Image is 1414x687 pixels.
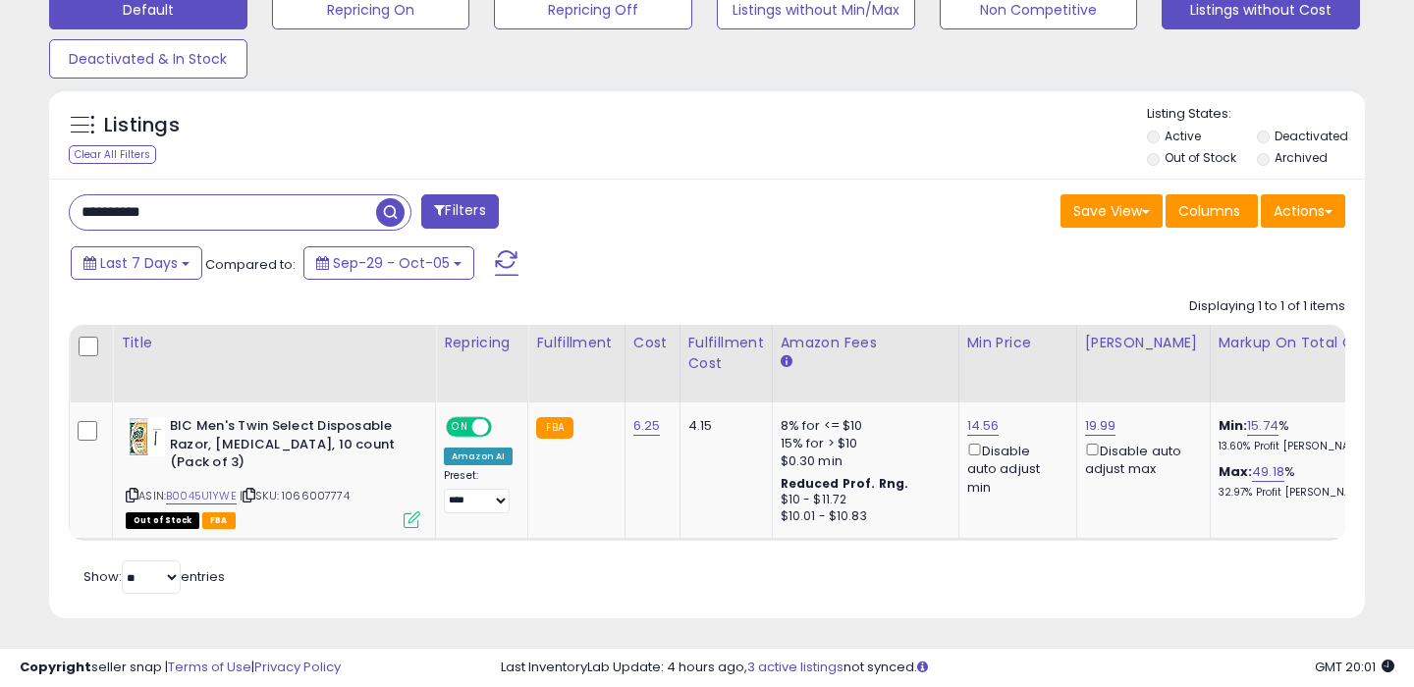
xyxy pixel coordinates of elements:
div: Repricing [444,333,519,353]
div: Disable auto adjust min [967,440,1061,497]
a: B0045U1YWE [166,488,237,504]
span: | SKU: 1066007774 [240,488,350,503]
a: 49.18 [1252,462,1284,482]
div: Preset: [444,469,513,513]
div: Cost [633,333,672,353]
b: Reduced Prof. Rng. [781,475,909,492]
a: Privacy Policy [254,658,341,676]
span: ON [448,419,472,436]
div: Title [121,333,427,353]
p: Listing States: [1147,105,1366,124]
div: Last InventoryLab Update: 4 hours ago, not synced. [501,659,1394,677]
a: 14.56 [967,416,1000,436]
button: Sep-29 - Oct-05 [303,246,474,280]
button: Last 7 Days [71,246,202,280]
div: Min Price [967,333,1068,353]
a: 6.25 [633,416,661,436]
span: FBA [202,512,236,529]
span: Compared to: [205,255,296,274]
label: Out of Stock [1165,149,1236,166]
span: Last 7 Days [100,253,178,273]
small: FBA [536,417,572,439]
th: The percentage added to the cost of goods (COGS) that forms the calculator for Min & Max prices. [1210,325,1396,402]
strong: Copyright [20,658,91,676]
h5: Listings [104,112,180,139]
a: 3 active listings [747,658,843,676]
label: Deactivated [1275,128,1348,144]
div: ASIN: [126,417,420,526]
a: 15.74 [1247,416,1278,436]
div: $10.01 - $10.83 [781,508,944,525]
span: Sep-29 - Oct-05 [333,253,450,273]
span: OFF [489,419,520,436]
div: 8% for <= $10 [781,417,944,435]
div: [PERSON_NAME] [1085,333,1202,353]
div: $10 - $11.72 [781,492,944,508]
div: % [1219,463,1382,500]
div: Amazon Fees [781,333,951,353]
span: 2025-10-13 20:01 GMT [1315,658,1394,676]
div: % [1219,417,1382,453]
label: Active [1165,128,1201,144]
div: Fulfillment [536,333,616,353]
a: 19.99 [1085,416,1116,436]
small: Amazon Fees. [781,353,792,371]
div: $0.30 min [781,452,944,470]
div: Fulfillment Cost [688,333,764,374]
div: 4.15 [688,417,757,435]
div: 15% for > $10 [781,435,944,452]
div: seller snap | | [20,659,341,677]
div: Markup on Total Cost [1219,333,1388,353]
a: Terms of Use [168,658,251,676]
button: Deactivated & In Stock [49,39,247,79]
p: 32.97% Profit [PERSON_NAME] [1219,486,1382,500]
button: Columns [1166,194,1258,228]
button: Actions [1261,194,1345,228]
b: BIC Men's Twin Select Disposable Razor, [MEDICAL_DATA], 10 count (Pack of 3) [170,417,408,477]
b: Max: [1219,462,1253,481]
div: Clear All Filters [69,145,156,164]
div: Displaying 1 to 1 of 1 items [1189,297,1345,316]
div: Disable auto adjust max [1085,440,1195,478]
span: All listings that are currently out of stock and unavailable for purchase on Amazon [126,512,199,529]
div: Amazon AI [444,448,513,465]
button: Filters [421,194,498,229]
b: Min: [1219,416,1248,435]
button: Save View [1060,194,1163,228]
label: Archived [1275,149,1328,166]
p: 13.60% Profit [PERSON_NAME] [1219,440,1382,453]
span: Columns [1178,201,1240,221]
img: 51ckIgoIomL._SL40_.jpg [126,417,165,456]
span: Show: entries [83,567,225,586]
